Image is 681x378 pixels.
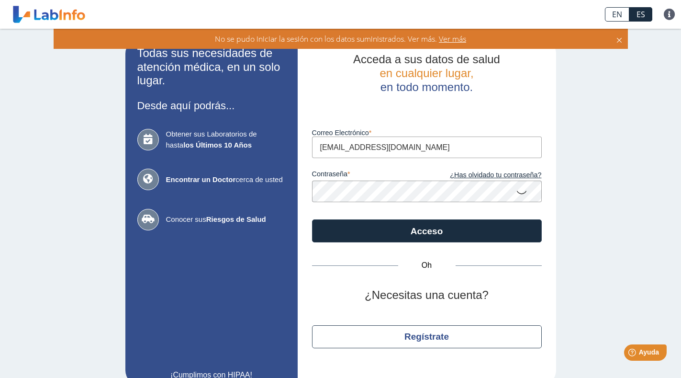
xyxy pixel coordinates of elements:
[137,100,235,112] font: Desde aquí podrás...
[215,34,437,44] font: No se pudo iniciar la sesión con los datos suministrados. Ver más.
[312,129,369,137] font: Correo Electrónico
[166,130,257,149] font: Obtener sus Laboratorios de hasta
[422,261,432,269] font: Oh
[206,215,266,223] font: Riesgos de Salud
[166,175,236,183] font: Encontrar un Doctor
[411,226,443,236] font: Acceso
[380,67,473,80] font: en cualquier lugar,
[636,9,645,20] font: ES
[596,341,670,367] iframe: Lanzador de widgets de ayuda
[380,80,473,93] font: en todo momento.
[365,288,489,301] font: ¿Necesitas una cuenta?
[166,215,206,223] font: Conocer sus
[235,175,282,183] font: cerca de usted
[312,219,542,242] button: Acceso
[427,170,542,181] a: ¿Has olvidado tu contraseña?
[404,332,449,342] font: Regístrate
[439,34,466,44] font: Ver más
[312,170,347,178] font: contraseña
[137,46,280,87] font: Todas sus necesidades de atención médica, en un solo lugar.
[612,9,622,20] font: EN
[353,53,500,66] font: Acceda a sus datos de salud
[312,325,542,348] button: Regístrate
[450,171,541,179] font: ¿Has olvidado tu contraseña?
[183,141,252,149] font: los Últimos 10 Años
